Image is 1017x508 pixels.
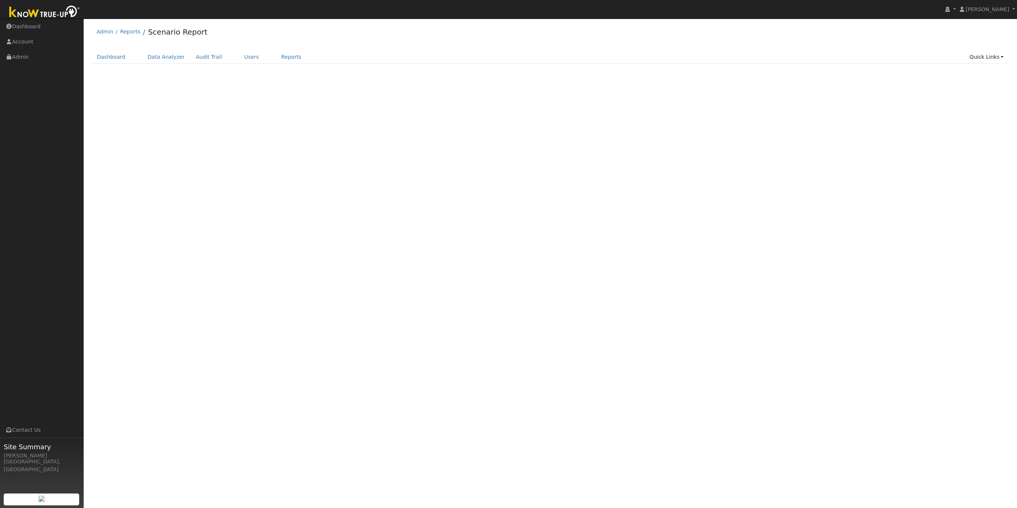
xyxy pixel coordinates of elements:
[966,6,1009,12] span: [PERSON_NAME]
[4,442,80,452] span: Site Summary
[120,29,140,35] a: Reports
[239,50,265,64] a: Users
[142,50,190,64] a: Data Analyzer
[4,458,80,473] div: [GEOGRAPHIC_DATA], [GEOGRAPHIC_DATA]
[6,4,84,21] img: Know True-Up
[39,496,45,502] img: retrieve
[148,28,207,36] a: Scenario Report
[276,50,307,64] a: Reports
[97,29,113,35] a: Admin
[4,452,80,460] div: [PERSON_NAME]
[190,50,227,64] a: Audit Trail
[964,50,1009,64] a: Quick Links
[91,50,131,64] a: Dashboard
